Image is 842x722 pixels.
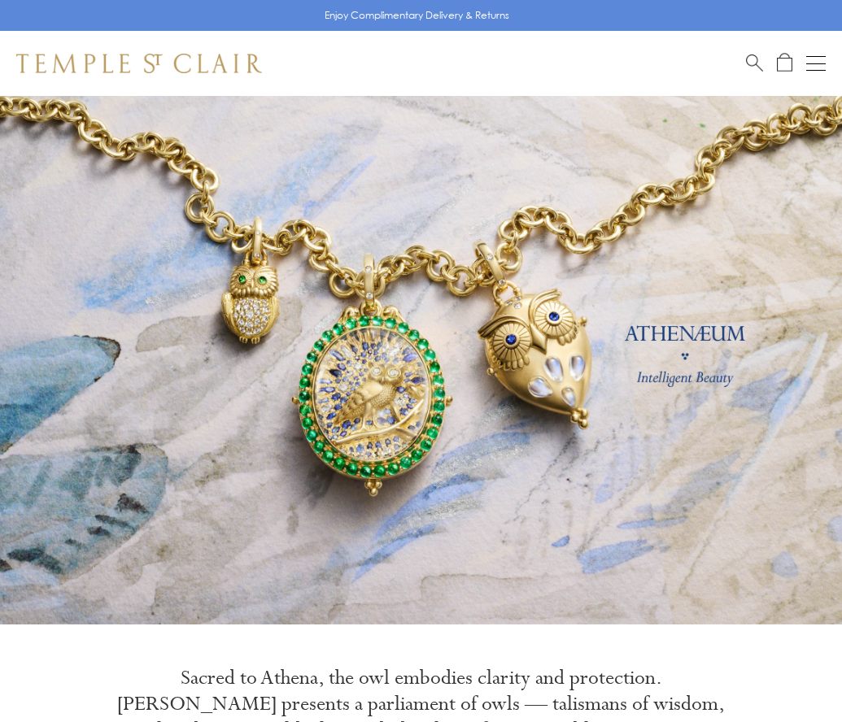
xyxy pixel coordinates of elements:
button: Open navigation [806,54,826,73]
a: Search [746,53,763,73]
a: Open Shopping Bag [777,53,792,73]
img: Temple St. Clair [16,54,262,73]
p: Enjoy Complimentary Delivery & Returns [325,7,509,24]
